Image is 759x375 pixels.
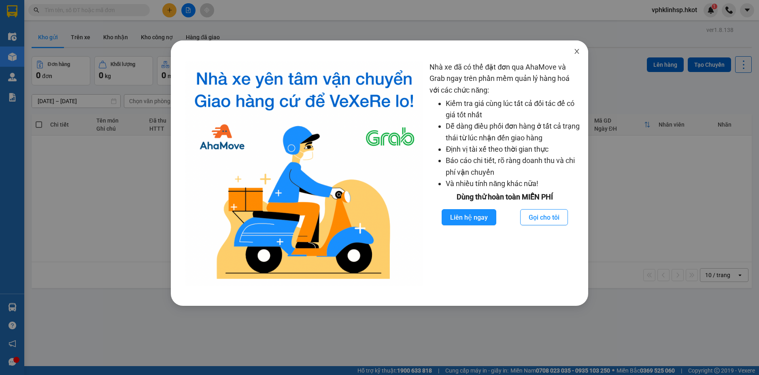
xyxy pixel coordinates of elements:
[446,121,580,144] li: Dễ dàng điều phối đơn hàng ở tất cả trạng thái từ lúc nhận đến giao hàng
[429,191,580,203] div: Dùng thử hoàn toàn MIỄN PHÍ
[185,61,423,286] img: logo
[520,209,568,225] button: Gọi cho tôi
[446,155,580,178] li: Báo cáo chi tiết, rõ ràng doanh thu và chi phí vận chuyển
[442,209,496,225] button: Liên hệ ngay
[574,48,580,55] span: close
[446,98,580,121] li: Kiểm tra giá cùng lúc tất cả đối tác để có giá tốt nhất
[529,212,559,222] span: Gọi cho tôi
[429,61,580,286] div: Nhà xe đã có thể đặt đơn qua AhaMove và Grab ngay trên phần mềm quản lý hàng hoá với các chức năng:
[566,40,588,63] button: Close
[446,144,580,155] li: Định vị tài xế theo thời gian thực
[450,212,488,222] span: Liên hệ ngay
[446,178,580,189] li: Và nhiều tính năng khác nữa!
